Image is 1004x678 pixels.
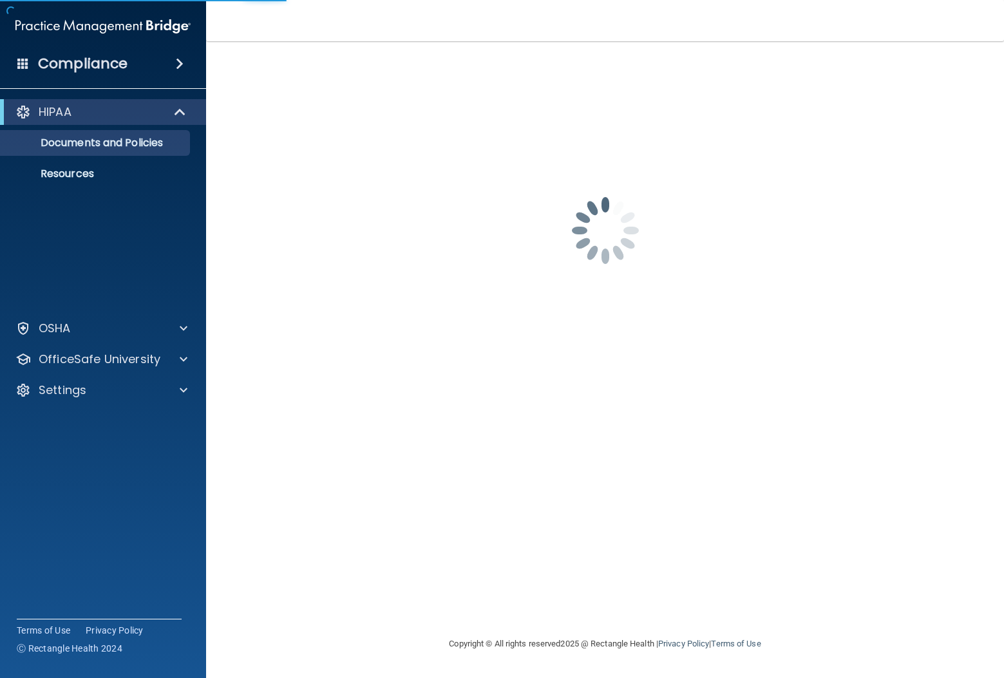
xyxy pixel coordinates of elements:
img: PMB logo [15,14,191,39]
div: Copyright © All rights reserved 2025 @ Rectangle Health | | [370,623,840,664]
a: Privacy Policy [658,639,709,648]
p: OfficeSafe University [39,352,160,367]
a: Settings [15,382,187,398]
a: Terms of Use [711,639,761,648]
p: Resources [8,167,184,180]
span: Ⓒ Rectangle Health 2024 [17,642,122,655]
a: Privacy Policy [86,624,144,637]
p: Documents and Policies [8,137,184,149]
p: OSHA [39,321,71,336]
a: OSHA [15,321,187,336]
a: OfficeSafe University [15,352,187,367]
p: HIPAA [39,104,71,120]
h4: Compliance [38,55,128,73]
img: spinner.e123f6fc.gif [541,166,670,295]
a: HIPAA [15,104,187,120]
a: Terms of Use [17,624,70,637]
p: Settings [39,382,86,398]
